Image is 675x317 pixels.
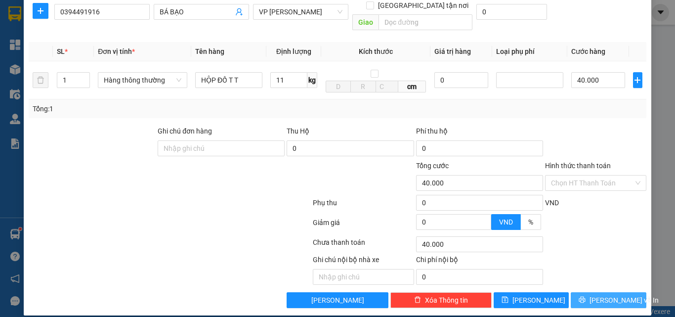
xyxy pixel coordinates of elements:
span: VP LÊ HỒNG PHONG [259,4,342,19]
span: cm [398,81,426,92]
span: Tên hàng [195,47,224,55]
strong: : [DOMAIN_NAME] [95,51,182,60]
span: Định lượng [276,47,311,55]
button: printer[PERSON_NAME] và In [571,292,646,308]
span: printer [579,296,586,304]
span: save [502,296,508,304]
strong: CÔNG TY TNHH VĨNH QUANG [71,17,206,27]
button: deleteXóa Thông tin [390,292,492,308]
span: Xóa Thông tin [425,295,468,306]
button: plus [33,3,48,19]
span: Giao [352,14,379,30]
span: Giá trị hàng [434,47,471,55]
th: Loại phụ phí [492,42,567,61]
button: delete [33,72,48,88]
div: Chi phí nội bộ [416,254,543,269]
span: [PERSON_NAME] và In [590,295,659,306]
button: plus [633,72,642,88]
span: VND [545,199,559,207]
span: Đơn vị tính [98,47,135,55]
span: % [528,218,533,226]
strong: PHIẾU GỬI HÀNG [98,29,178,40]
span: Thu Hộ [287,127,309,135]
div: Ghi chú nội bộ nhà xe [313,254,414,269]
div: Chưa thanh toán [312,237,415,254]
span: user-add [235,8,243,16]
button: [PERSON_NAME] [287,292,388,308]
span: Tổng cước [416,162,449,170]
span: Kích thước [359,47,393,55]
span: SL [57,47,65,55]
div: Phí thu hộ [416,126,543,140]
span: VND [499,218,513,226]
span: Website [95,52,118,60]
span: [PERSON_NAME] [512,295,565,306]
input: Ghi chú đơn hàng [158,140,285,156]
input: VD: Bàn, Ghế [195,72,262,88]
input: Dọc đường [379,14,472,30]
div: Phụ thu [312,197,415,215]
span: [PERSON_NAME] [311,295,364,306]
input: R [350,81,376,92]
div: Tổng: 1 [33,103,261,114]
label: Hình thức thanh toán [545,162,611,170]
img: logo [9,15,56,62]
label: Ghi chú đơn hàng [158,127,212,135]
span: plus [633,76,642,84]
span: Cước hàng [571,47,605,55]
input: 0 [434,72,488,88]
input: Cước giao hàng [476,4,547,20]
input: D [326,81,351,92]
span: kg [307,72,317,88]
input: Nhập ghi chú [313,269,414,285]
input: C [376,81,398,92]
span: Hàng thông thường [104,73,181,88]
strong: Hotline : 0889 23 23 23 [106,42,170,49]
div: Giảm giá [312,217,415,234]
span: delete [414,296,421,304]
span: plus [33,7,48,15]
button: save[PERSON_NAME] [494,292,569,308]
